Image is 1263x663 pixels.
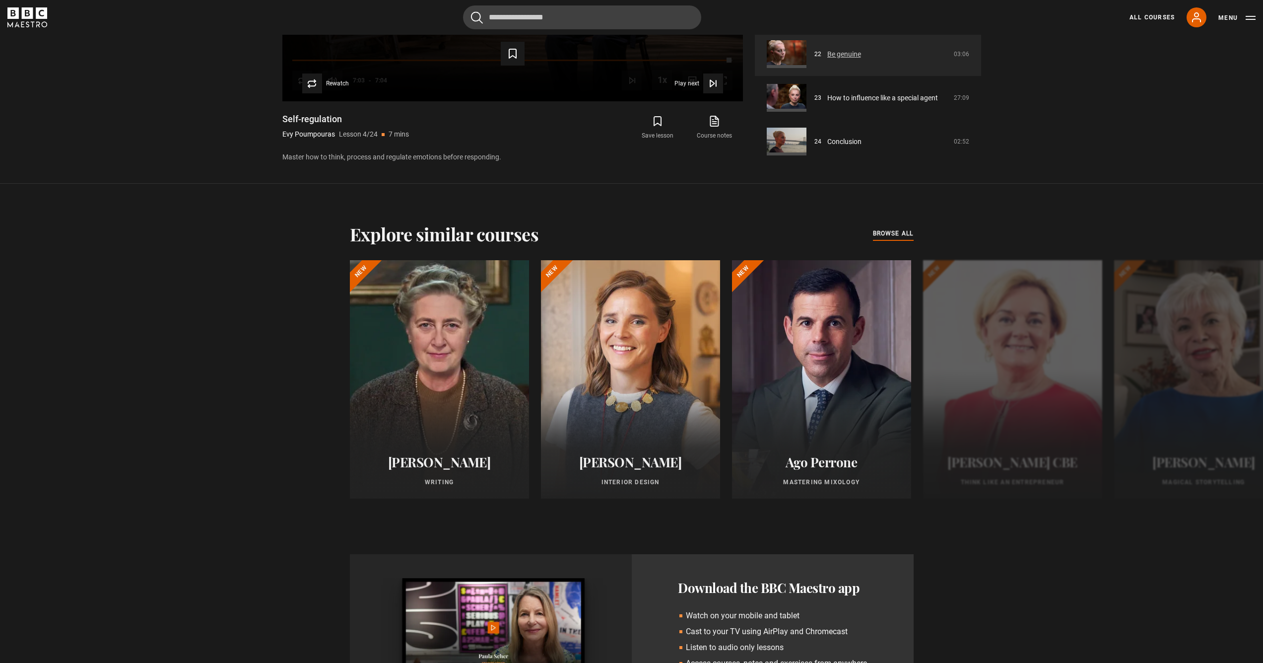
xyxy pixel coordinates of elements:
p: Evy Poumpouras [282,129,335,140]
a: Conclusion [827,137,862,147]
li: Cast to your TV using AirPlay and Chromecast [678,626,867,638]
p: Interior Design [553,478,708,487]
p: Master how to think, process and regulate emotions before responding. [282,152,743,162]
h3: Download the BBC Maestro app [678,578,867,598]
a: browse all [873,228,914,239]
h2: Explore similar courses [350,223,539,244]
a: [PERSON_NAME] Interior Design New [541,260,720,499]
h2: [PERSON_NAME] CBE [935,454,1090,470]
p: 7 mins [389,129,409,140]
p: Mastering Mixology [744,478,899,487]
span: Play next [674,80,699,86]
a: Be genuine [827,49,861,60]
a: Ago Perrone Mastering Mixology New [732,260,911,499]
h2: [PERSON_NAME] [553,454,708,470]
a: How to influence like a special agent [827,93,938,103]
a: [PERSON_NAME] Writing New [350,260,529,499]
h1: Self-regulation [282,113,409,125]
button: Rewatch [302,74,349,93]
button: Toggle navigation [1218,13,1256,23]
li: Listen to audio only lessons [678,642,867,654]
h2: [PERSON_NAME] [362,454,517,470]
h2: Ago Perrone [744,454,899,470]
input: Search [463,5,701,29]
p: Think Like an Entrepreneur [935,478,1090,487]
span: browse all [873,228,914,238]
a: [PERSON_NAME] CBE Think Like an Entrepreneur New [923,260,1102,499]
button: Submit the search query [471,11,483,24]
button: Save lesson [629,113,686,142]
span: Rewatch [326,80,349,86]
li: Watch on your mobile and tablet [678,610,867,622]
svg: BBC Maestro [7,7,47,27]
a: All Courses [1130,13,1175,22]
p: Lesson 4/24 [339,129,378,140]
a: Course notes [686,113,742,142]
p: Writing [362,478,517,487]
button: Play next [674,74,723,93]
